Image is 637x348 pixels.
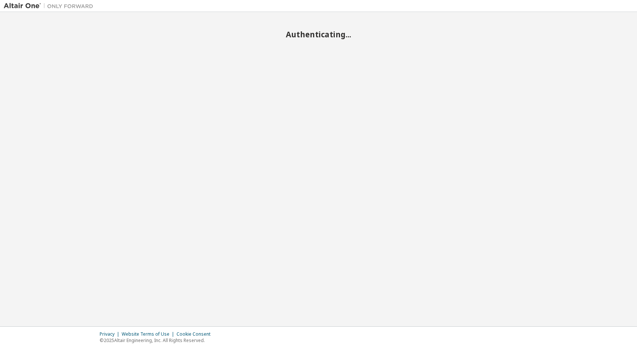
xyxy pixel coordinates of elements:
div: Privacy [100,331,122,337]
div: Cookie Consent [177,331,215,337]
p: © 2025 Altair Engineering, Inc. All Rights Reserved. [100,337,215,344]
h2: Authenticating... [4,29,633,39]
img: Altair One [4,2,97,10]
div: Website Terms of Use [122,331,177,337]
